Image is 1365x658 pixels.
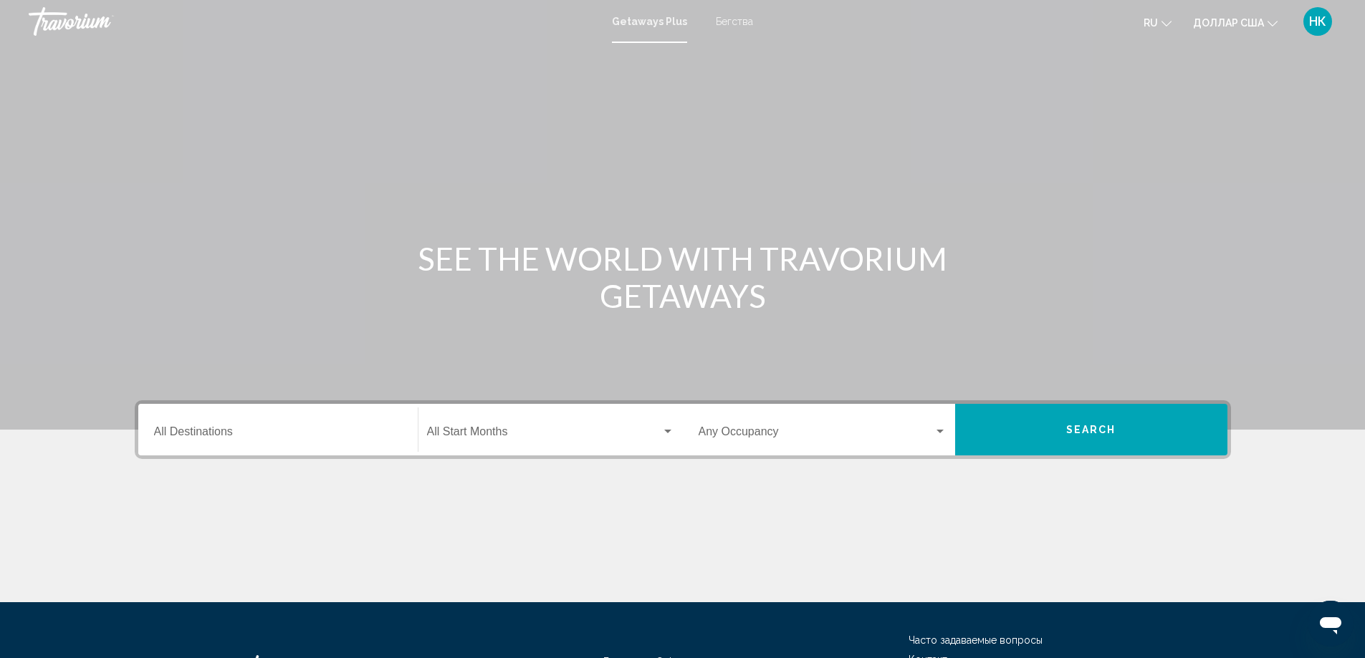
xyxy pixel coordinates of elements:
[909,634,1043,646] a: Часто задаваемые вопросы
[1193,12,1278,33] button: Изменить валюту
[612,16,687,27] a: Getaways Plus
[1144,17,1158,29] font: ru
[1299,6,1336,37] button: Меню пользователя
[716,16,753,27] a: Бегства
[29,7,598,36] a: Травориум
[414,240,952,314] h1: SEE THE WORLD WITH TRAVORIUM GETAWAYS
[1309,14,1326,29] font: НК
[1144,12,1172,33] button: Изменить язык
[955,404,1227,455] button: Search
[1308,601,1354,647] iframe: Кнопка запуска окна обмена сообщениями
[138,404,1227,455] div: Виджет поиска
[1066,425,1116,436] span: Search
[1193,17,1264,29] font: доллар США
